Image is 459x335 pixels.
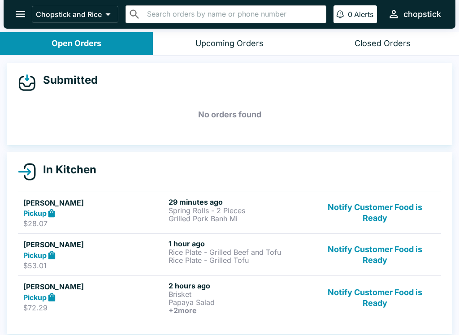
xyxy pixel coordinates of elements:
[36,10,102,19] p: Chopstick and Rice
[23,219,165,228] p: $28.07
[169,215,310,223] p: Grilled Pork Banh Mi
[169,281,310,290] h6: 2 hours ago
[169,290,310,298] p: Brisket
[169,248,310,256] p: Rice Plate - Grilled Beef and Tofu
[314,239,436,270] button: Notify Customer Food is Ready
[52,39,101,49] div: Open Orders
[169,306,310,314] h6: + 2 more
[169,239,310,248] h6: 1 hour ago
[403,9,441,20] div: chopstick
[23,261,165,270] p: $53.01
[384,4,445,24] button: chopstick
[18,275,441,320] a: [PERSON_NAME]Pickup$72.292 hours agoBrisketPapaya Salad+2moreNotify Customer Food is Ready
[314,281,436,314] button: Notify Customer Food is Ready
[195,39,264,49] div: Upcoming Orders
[23,239,165,250] h5: [PERSON_NAME]
[23,209,47,218] strong: Pickup
[169,198,310,206] h6: 29 minutes ago
[169,256,310,264] p: Rice Plate - Grilled Tofu
[23,293,47,302] strong: Pickup
[9,3,32,26] button: open drawer
[18,233,441,275] a: [PERSON_NAME]Pickup$53.011 hour agoRice Plate - Grilled Beef and TofuRice Plate - Grilled TofuNot...
[36,163,96,176] h4: In Kitchen
[23,303,165,312] p: $72.29
[169,206,310,215] p: Spring Rolls - 2 Pieces
[32,6,118,23] button: Chopstick and Rice
[23,281,165,292] h5: [PERSON_NAME]
[169,298,310,306] p: Papaya Salad
[314,198,436,228] button: Notify Customer Food is Ready
[354,10,373,19] p: Alerts
[18,192,441,234] a: [PERSON_NAME]Pickup$28.0729 minutes agoSpring Rolls - 2 PiecesGrilled Pork Banh MiNotify Customer...
[144,8,322,21] input: Search orders by name or phone number
[348,10,352,19] p: 0
[355,39,411,49] div: Closed Orders
[23,251,47,260] strong: Pickup
[23,198,165,208] h5: [PERSON_NAME]
[36,73,98,87] h4: Submitted
[18,99,441,131] h5: No orders found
